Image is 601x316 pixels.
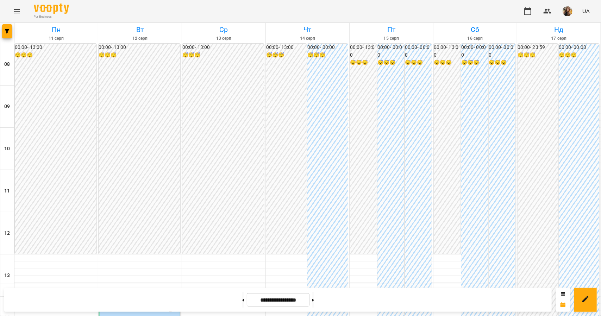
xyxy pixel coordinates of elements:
[377,44,404,59] h6: 00:00 - 00:00
[15,44,96,51] h6: 00:00 - 13:00
[183,35,264,42] h6: 13 серп
[4,61,10,68] h6: 08
[4,187,10,195] h6: 11
[99,24,181,35] h6: Вт
[15,51,96,59] h6: 😴😴😴
[377,59,404,67] h6: 😴😴😴
[350,44,377,59] h6: 00:00 - 13:00
[4,229,10,237] h6: 12
[351,24,432,35] h6: Пт
[351,35,432,42] h6: 15 серп
[518,35,600,42] h6: 17 серп
[307,51,348,59] h6: 😴😴😴
[266,44,307,51] h6: 00:00 - 13:00
[267,24,348,35] h6: Чт
[518,51,558,59] h6: 😴😴😴
[34,14,69,19] span: For Business
[99,51,180,59] h6: 😴😴😴
[580,5,593,18] button: UA
[559,51,599,59] h6: 😴😴😴
[461,44,488,59] h6: 00:00 - 00:00
[99,35,181,42] h6: 12 серп
[489,44,515,59] h6: 00:00 - 00:00
[8,3,25,20] button: Menu
[350,59,377,67] h6: 😴😴😴
[182,51,264,59] h6: 😴😴😴
[99,44,180,51] h6: 00:00 - 13:00
[15,24,97,35] h6: Пн
[405,44,432,59] h6: 00:00 - 00:00
[518,44,558,51] h6: 00:00 - 23:59
[182,44,264,51] h6: 00:00 - 13:00
[434,44,461,59] h6: 00:00 - 13:00
[267,35,348,42] h6: 14 серп
[434,24,516,35] h6: Сб
[434,35,516,42] h6: 16 серп
[434,59,461,67] h6: 😴😴😴
[34,4,69,14] img: Voopty Logo
[307,44,348,51] h6: 00:00 - 00:00
[405,59,432,67] h6: 😴😴😴
[15,35,97,42] h6: 11 серп
[4,272,10,279] h6: 13
[461,59,488,67] h6: 😴😴😴
[559,44,599,51] h6: 00:00 - 00:00
[582,7,590,15] span: UA
[183,24,264,35] h6: Ср
[518,24,600,35] h6: Нд
[489,59,515,67] h6: 😴😴😴
[563,6,572,16] img: 2d1d2c17ffccc5d6363169c503fcce50.jpg
[266,51,307,59] h6: 😴😴😴
[4,103,10,110] h6: 09
[4,145,10,153] h6: 10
